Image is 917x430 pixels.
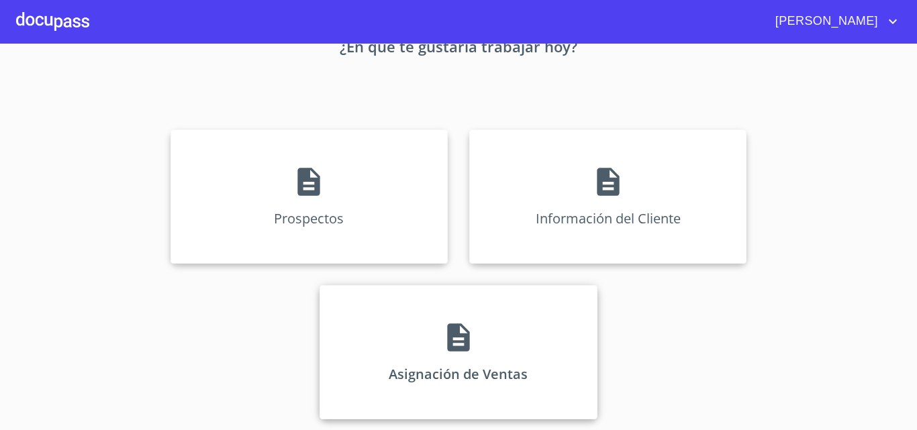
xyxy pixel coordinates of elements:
button: account of current user [765,11,901,32]
span: [PERSON_NAME] [765,11,885,32]
p: Asignación de Ventas [389,365,528,383]
p: ¿En qué te gustaría trabajar hoy? [45,36,872,62]
p: Información del Cliente [536,209,681,227]
p: Prospectos [274,209,344,227]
